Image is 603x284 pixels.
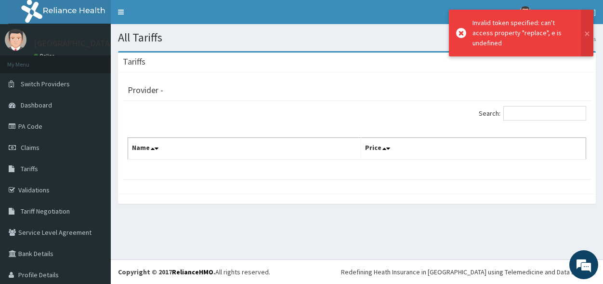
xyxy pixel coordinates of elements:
span: Tariffs [21,164,38,173]
input: Search: [503,106,586,121]
strong: Copyright © 2017 . [118,268,215,276]
span: [GEOGRAPHIC_DATA] [537,8,596,16]
th: Price [361,138,586,160]
span: Switch Providers [21,80,70,88]
div: Redefining Heath Insurance in [GEOGRAPHIC_DATA] using Telemedicine and Data Science! [341,267,596,277]
img: User Image [5,29,26,51]
label: Search: [479,106,586,121]
img: User Image [519,6,531,18]
span: Claims [21,143,39,152]
span: Tariff Negotiation [21,207,70,216]
h3: Tariffs [123,57,145,66]
h3: Provider - [128,86,163,95]
a: Online [34,53,57,59]
th: Name [128,138,361,160]
a: RelianceHMO [172,268,213,276]
div: Invalid token specified: can't access property "replace", e is undefined [472,18,572,48]
p: [GEOGRAPHIC_DATA] [34,39,113,48]
h1: All Tariffs [118,31,596,44]
footer: All rights reserved. [111,259,603,284]
span: Dashboard [21,101,52,109]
